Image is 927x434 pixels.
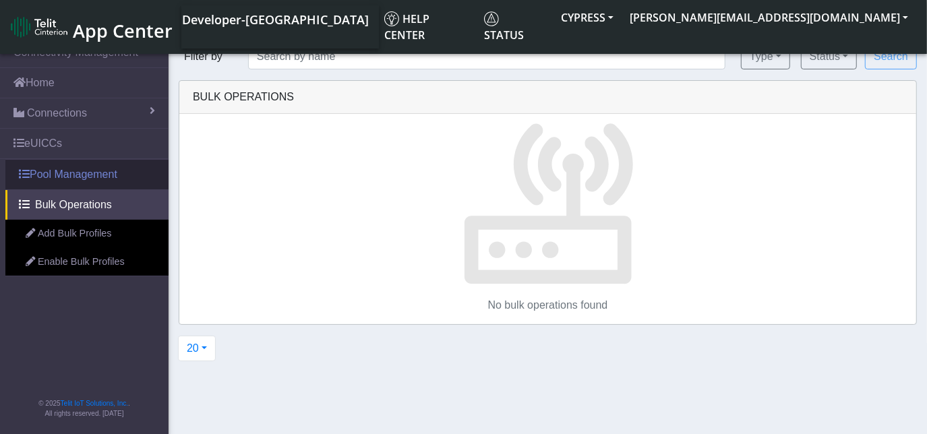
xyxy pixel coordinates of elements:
span: Filter by [179,51,228,62]
button: Type [741,44,790,69]
img: logo-telit-cinterion-gw-new.png [11,16,67,38]
img: status.svg [484,11,499,26]
a: Add Bulk Profiles [5,220,169,248]
span: App Center [73,18,173,43]
a: Telit IoT Solutions, Inc. [61,400,128,407]
span: Connections [27,105,87,121]
input: Search by name [248,44,725,69]
a: Pool Management [5,160,169,189]
a: Status [479,5,553,49]
p: No bulk operations found [179,297,916,313]
img: knowledge.svg [384,11,399,26]
img: No bulk operations found [462,114,634,286]
span: Help center [384,11,429,42]
a: Help center [379,5,479,49]
div: Bulk Operations [183,89,913,105]
button: Search [865,44,917,69]
button: CYPRESS [553,5,622,30]
span: Status [484,11,524,42]
button: 20 [178,336,216,361]
a: Your current platform instance [181,5,368,32]
a: App Center [11,13,171,42]
button: [PERSON_NAME][EMAIL_ADDRESS][DOMAIN_NAME] [622,5,916,30]
span: Developer-[GEOGRAPHIC_DATA] [182,11,369,28]
button: Status [801,44,857,69]
a: Enable Bulk Profiles [5,248,169,276]
a: Bulk Operations [5,190,169,220]
span: Bulk Operations [35,197,112,213]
